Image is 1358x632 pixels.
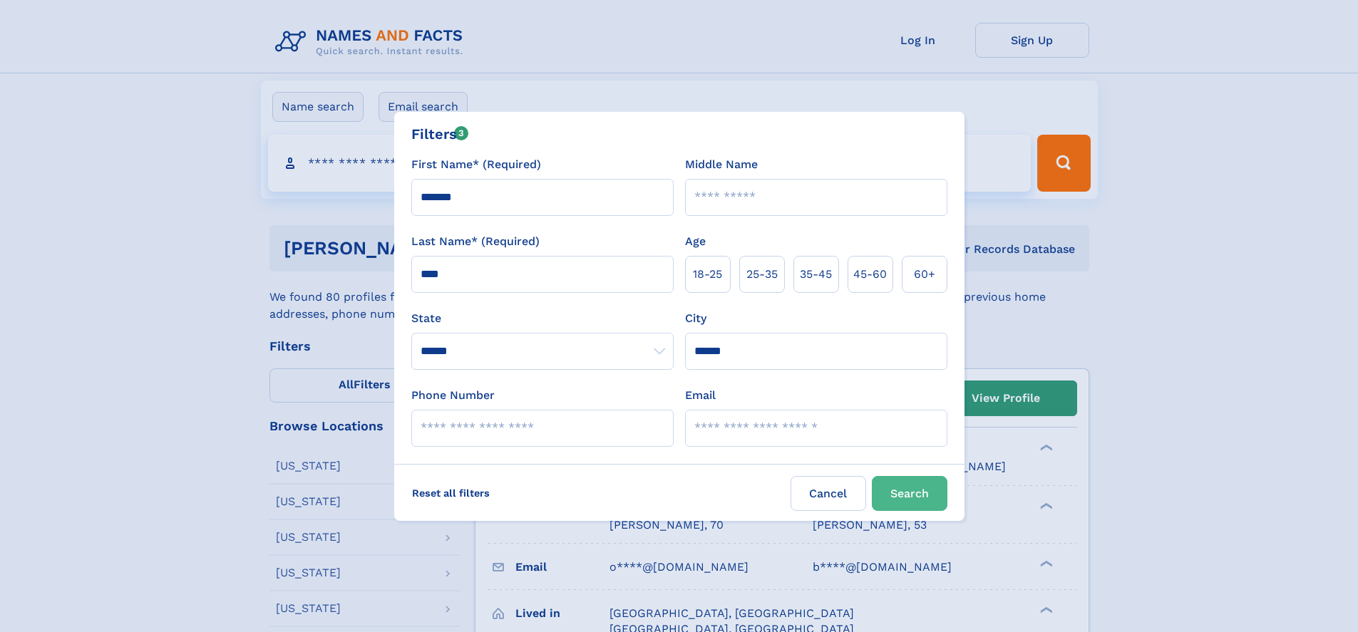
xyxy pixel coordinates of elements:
span: 35‑45 [800,266,832,283]
label: City [685,310,706,327]
span: 60+ [914,266,935,283]
span: 18‑25 [693,266,722,283]
span: 45‑60 [853,266,887,283]
div: Filters [411,123,469,145]
label: State [411,310,674,327]
label: Last Name* (Required) [411,233,540,250]
label: Phone Number [411,387,495,404]
label: Reset all filters [403,476,499,510]
button: Search [872,476,947,511]
label: Email [685,387,716,404]
span: 25‑35 [746,266,778,283]
label: Age [685,233,706,250]
label: First Name* (Required) [411,156,541,173]
label: Cancel [791,476,866,511]
label: Middle Name [685,156,758,173]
